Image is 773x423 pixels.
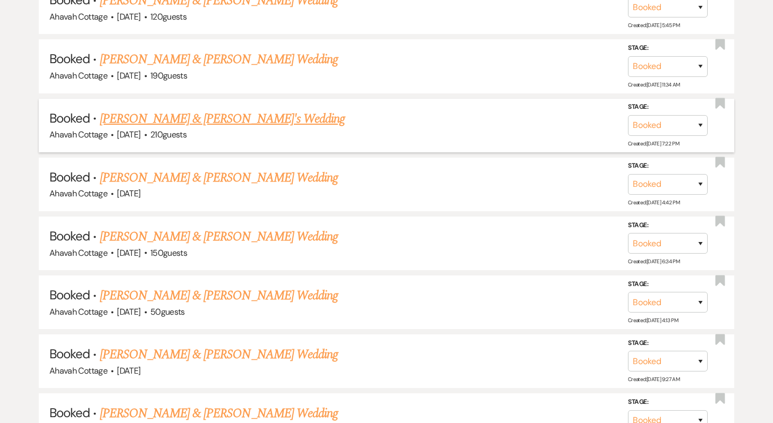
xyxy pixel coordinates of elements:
a: [PERSON_NAME] & [PERSON_NAME] Wedding [100,345,338,364]
span: Ahavah Cottage [49,365,107,376]
span: 190 guests [150,70,187,81]
span: [DATE] [117,247,140,258]
span: Created: [DATE] 4:13 PM [628,317,678,324]
span: Booked [49,287,90,303]
span: Booked [49,110,90,126]
span: Ahavah Cottage [49,247,107,258]
span: Ahavah Cottage [49,129,107,140]
span: Created: [DATE] 9:27 AM [628,376,679,383]
a: [PERSON_NAME] & [PERSON_NAME]'s Wedding [100,109,345,128]
span: Created: [DATE] 4:42 PM [628,199,679,206]
span: 210 guests [150,129,186,140]
label: Stage: [628,338,708,349]
label: Stage: [628,219,708,231]
a: [PERSON_NAME] & [PERSON_NAME] Wedding [100,50,338,69]
a: [PERSON_NAME] & [PERSON_NAME] Wedding [100,227,338,246]
span: Ahavah Cottage [49,306,107,317]
span: Created: [DATE] 5:45 PM [628,22,679,29]
label: Stage: [628,42,708,54]
span: [DATE] [117,365,140,376]
span: [DATE] [117,129,140,140]
span: Created: [DATE] 6:34 PM [628,258,679,265]
span: Booked [49,169,90,185]
span: Ahavah Cottage [49,70,107,81]
span: Created: [DATE] 11:34 AM [628,81,679,88]
span: Ahavah Cottage [49,188,107,199]
span: [DATE] [117,188,140,199]
span: Created: [DATE] 7:22 PM [628,140,679,147]
span: 120 guests [150,11,186,22]
a: [PERSON_NAME] & [PERSON_NAME] Wedding [100,404,338,423]
span: [DATE] [117,11,140,22]
span: 50 guests [150,306,185,317]
span: Booked [49,346,90,362]
label: Stage: [628,279,708,290]
span: [DATE] [117,70,140,81]
span: Booked [49,50,90,67]
span: Booked [49,228,90,244]
label: Stage: [628,160,708,172]
span: 150 guests [150,247,187,258]
a: [PERSON_NAME] & [PERSON_NAME] Wedding [100,168,338,187]
a: [PERSON_NAME] & [PERSON_NAME] Wedding [100,286,338,305]
span: [DATE] [117,306,140,317]
label: Stage: [628,396,708,408]
label: Stage: [628,101,708,113]
span: Ahavah Cottage [49,11,107,22]
span: Booked [49,404,90,421]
